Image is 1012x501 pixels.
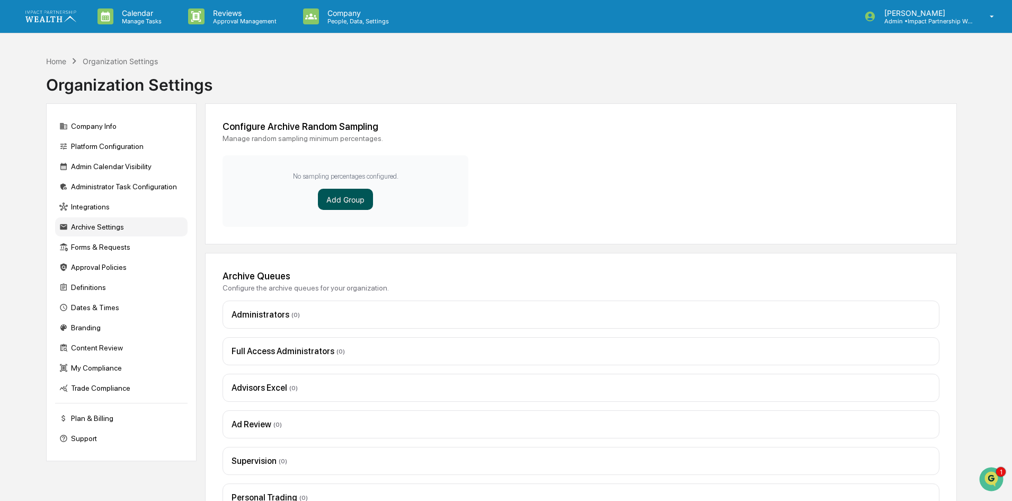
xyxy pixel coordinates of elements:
p: Calendar [113,8,167,17]
div: Ad Review [232,419,930,429]
img: 1746055101610-c473b297-6a78-478c-a979-82029cc54cd1 [21,173,30,182]
div: 🔎 [11,238,19,247]
div: Admin Calendar Visibility [55,157,188,176]
div: Home [46,57,66,66]
span: [DATE] [94,173,116,181]
div: Manage random sampling minimum percentages. [223,134,939,143]
div: Plan & Billing [55,409,188,428]
span: • [88,144,92,153]
span: Pylon [105,263,128,271]
div: Administrator Task Configuration [55,177,188,196]
p: Company [319,8,394,17]
div: Approval Policies [55,258,188,277]
img: 8933085812038_c878075ebb4cc5468115_72.jpg [22,81,41,100]
p: Admin • Impact Partnership Wealth [876,17,974,25]
p: [PERSON_NAME] [876,8,974,17]
div: 🗄️ [77,218,85,226]
div: We're available if you need us! [48,92,146,100]
span: ( 0 ) [291,311,300,319]
span: Data Lookup [21,237,67,248]
span: [PERSON_NAME] [33,173,86,181]
img: Jack Rasmussen [11,134,28,151]
span: Attestations [87,217,131,227]
p: No sampling percentages configured. [293,172,398,180]
a: Powered byPylon [75,262,128,271]
button: Start new chat [180,84,193,97]
p: Manage Tasks [113,17,167,25]
div: Archive Queues [223,270,939,282]
a: 🖐️Preclearance [6,213,73,232]
div: Platform Configuration [55,137,188,156]
div: Trade Compliance [55,379,188,398]
div: Company Info [55,117,188,136]
span: [PERSON_NAME] [33,144,86,153]
div: Administrators [232,310,930,320]
span: Preclearance [21,217,68,227]
span: ( 0 ) [336,348,345,355]
div: Start new chat [48,81,174,92]
img: 1746055101610-c473b297-6a78-478c-a979-82029cc54cd1 [21,145,30,153]
span: • [88,173,92,181]
div: Integrations [55,197,188,216]
div: Configure the archive queues for your organization. [223,284,939,292]
p: Reviews [205,8,282,17]
img: Jack Rasmussen [11,163,28,180]
button: Add Group [318,189,373,210]
span: ( 0 ) [279,458,287,465]
a: 🗄️Attestations [73,213,136,232]
span: ( 0 ) [289,384,298,392]
div: Archive Settings [55,217,188,236]
div: Organization Settings [46,67,212,94]
div: Full Access Administrators [232,346,930,356]
p: How can we help? [11,22,193,39]
div: 🖐️ [11,218,19,226]
div: Content Review [55,338,188,357]
div: Advisors Excel [232,383,930,393]
p: People, Data, Settings [319,17,394,25]
div: Organization Settings [83,57,158,66]
div: Forms & Requests [55,238,188,257]
div: Dates & Times [55,298,188,317]
p: Approval Management [205,17,282,25]
div: Support [55,429,188,448]
div: Configure Archive Random Sampling [223,121,939,132]
div: My Compliance [55,358,188,377]
div: Definitions [55,278,188,297]
iframe: Open customer support [978,466,1007,495]
span: ( 0 ) [273,421,282,428]
img: logo [25,11,76,22]
button: See all [164,116,193,128]
img: 1746055101610-c473b297-6a78-478c-a979-82029cc54cd1 [11,81,30,100]
a: 🔎Data Lookup [6,233,71,252]
div: Past conversations [11,118,71,126]
div: Branding [55,318,188,337]
div: Supervision [232,456,930,466]
span: [DATE] [94,144,116,153]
